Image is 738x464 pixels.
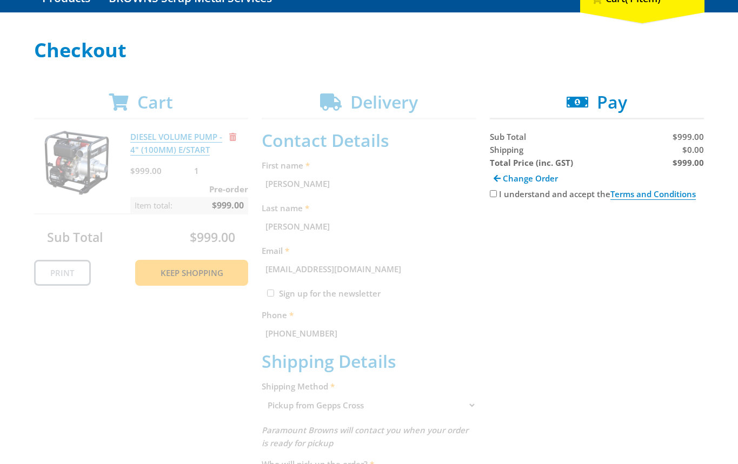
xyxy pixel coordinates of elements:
input: Please accept the terms and conditions. [490,190,497,197]
h1: Checkout [34,39,704,61]
span: Change Order [503,173,558,184]
span: Shipping [490,144,523,155]
span: Pay [597,90,627,113]
span: $999.00 [673,131,704,142]
label: I understand and accept the [499,189,696,200]
strong: Total Price (inc. GST) [490,157,573,168]
strong: $999.00 [673,157,704,168]
span: $0.00 [682,144,704,155]
span: Sub Total [490,131,526,142]
a: Change Order [490,169,562,187]
a: Terms and Conditions [610,189,696,200]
